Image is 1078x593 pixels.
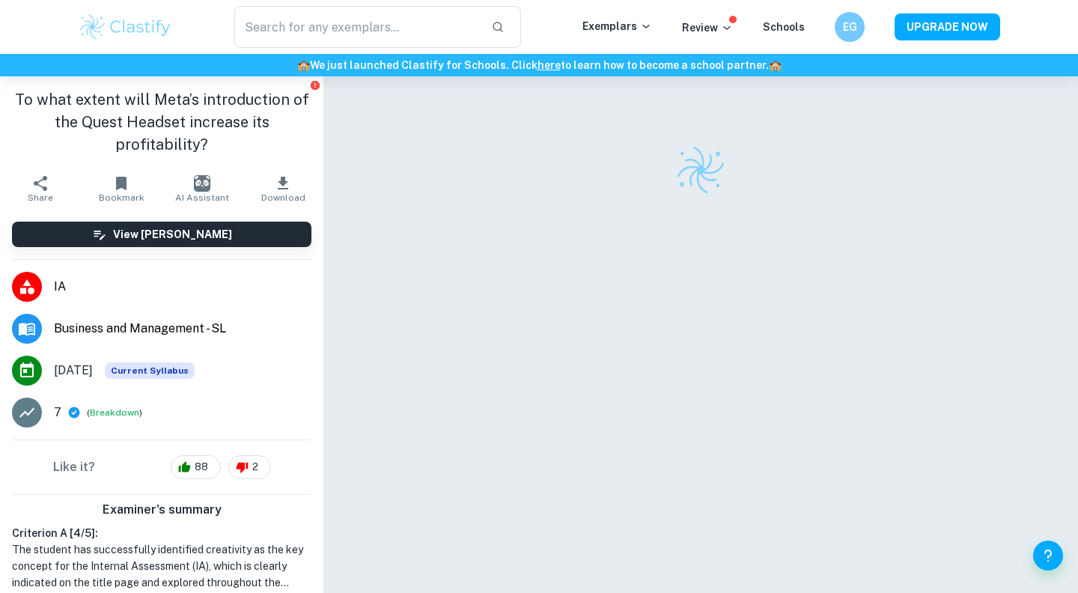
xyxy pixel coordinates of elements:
span: 🏫 [769,59,782,71]
button: AI Assistant [162,168,243,210]
h6: View [PERSON_NAME] [113,226,232,243]
h1: To what extent will Meta’s introduction of the Quest Headset increase its profitability? [12,88,311,156]
p: Exemplars [582,18,652,34]
p: Review [682,19,733,36]
p: 7 [54,404,61,422]
button: Download [243,168,323,210]
h6: We just launched Clastify for Schools. Click to learn how to become a school partner. [3,57,1075,73]
h6: Criterion A [ 4 / 5 ]: [12,525,311,541]
button: EG [835,12,865,42]
div: 2 [228,455,271,479]
h1: The student has successfully identified creativity as the key concept for the Internal Assessment... [12,541,311,591]
h6: Examiner's summary [6,501,317,519]
div: This exemplar is based on the current syllabus. Feel free to refer to it for inspiration/ideas wh... [105,362,195,379]
span: Share [28,192,53,203]
span: ( ) [87,406,142,420]
img: Clastify logo [674,144,727,196]
img: AI Assistant [194,175,210,192]
button: Bookmark [81,168,162,210]
button: Report issue [309,79,320,91]
div: 88 [171,455,221,479]
button: View [PERSON_NAME] [12,222,311,247]
h6: EG [841,19,859,35]
span: 🏫 [297,59,310,71]
button: Help and Feedback [1033,541,1063,571]
a: Schools [763,21,805,33]
a: here [538,59,561,71]
button: UPGRADE NOW [895,13,1000,40]
img: Clastify logo [78,12,173,42]
span: 88 [186,460,216,475]
button: Breakdown [90,406,139,419]
span: Current Syllabus [105,362,195,379]
span: 2 [244,460,267,475]
span: Download [261,192,305,203]
input: Search for any exemplars... [234,6,479,48]
span: IA [54,278,311,296]
span: Business and Management - SL [54,320,311,338]
span: AI Assistant [175,192,229,203]
span: [DATE] [54,362,93,380]
span: Bookmark [99,192,144,203]
h6: Like it? [53,458,95,476]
